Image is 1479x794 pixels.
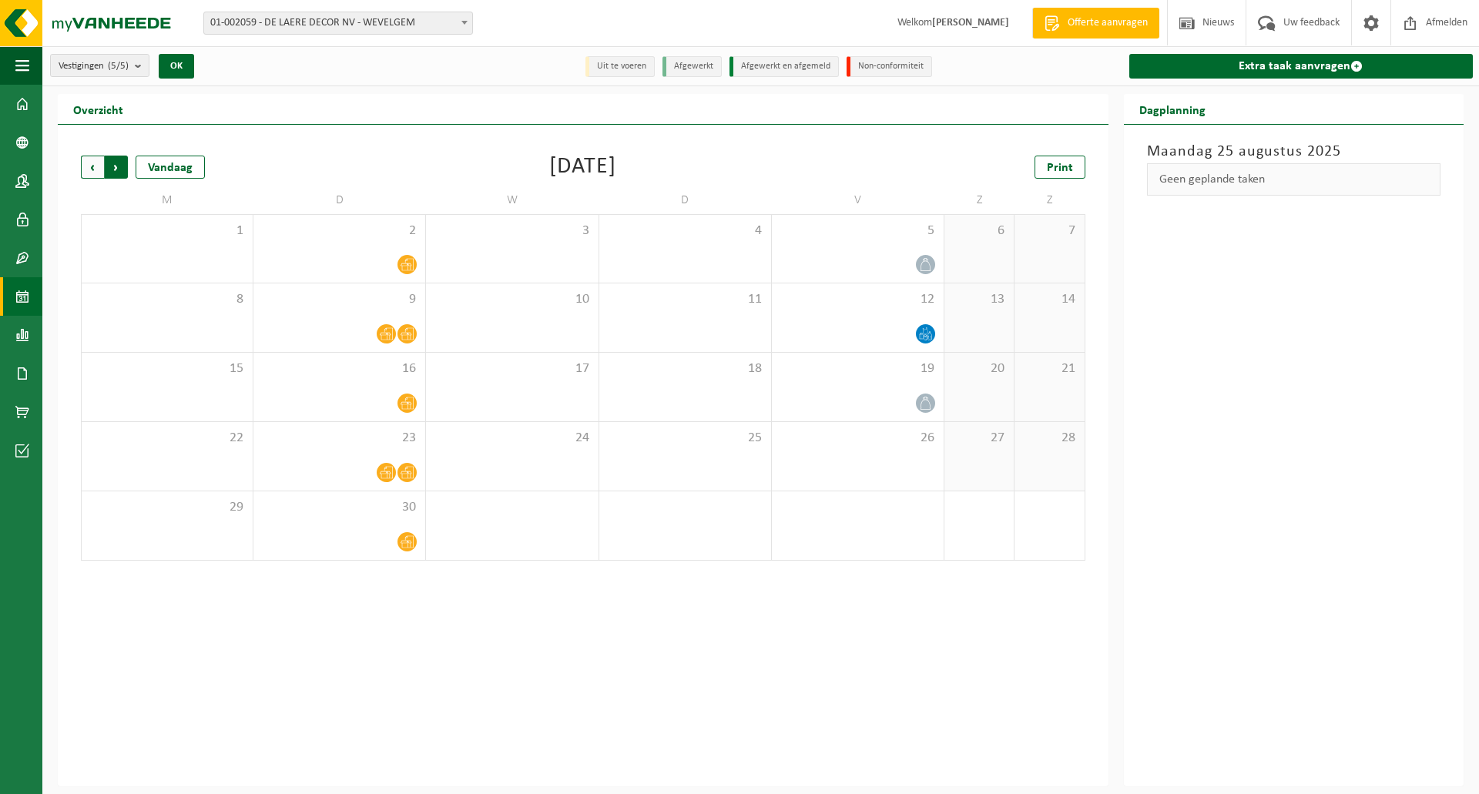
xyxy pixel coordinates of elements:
span: 27 [952,430,1006,447]
td: V [772,186,944,214]
span: Offerte aanvragen [1064,15,1152,31]
span: 12 [780,291,936,308]
h3: Maandag 25 augustus 2025 [1147,140,1440,163]
span: 28 [1022,430,1076,447]
span: 01-002059 - DE LAERE DECOR NV - WEVELGEM [204,12,472,34]
span: Print [1047,162,1073,174]
td: D [599,186,772,214]
span: 01-002059 - DE LAERE DECOR NV - WEVELGEM [203,12,473,35]
span: 3 [434,223,590,240]
span: 4 [607,223,763,240]
button: OK [159,54,194,79]
li: Uit te voeren [585,56,655,77]
span: 13 [952,291,1006,308]
span: Vorige [81,156,104,179]
span: 30 [261,499,418,516]
span: Volgende [105,156,128,179]
span: 20 [952,360,1006,377]
span: 8 [89,291,245,308]
span: 6 [952,223,1006,240]
h2: Dagplanning [1124,94,1221,124]
h2: Overzicht [58,94,139,124]
span: 24 [434,430,590,447]
span: 22 [89,430,245,447]
a: Offerte aanvragen [1032,8,1159,39]
td: M [81,186,253,214]
a: Extra taak aanvragen [1129,54,1473,79]
span: 14 [1022,291,1076,308]
li: Afgewerkt en afgemeld [729,56,839,77]
button: Vestigingen(5/5) [50,54,149,77]
span: 9 [261,291,418,308]
span: 17 [434,360,590,377]
li: Afgewerkt [662,56,722,77]
td: D [253,186,426,214]
span: 19 [780,360,936,377]
span: 18 [607,360,763,377]
a: Print [1035,156,1085,179]
span: 7 [1022,223,1076,240]
count: (5/5) [108,61,129,71]
span: 15 [89,360,245,377]
li: Non-conformiteit [847,56,932,77]
td: Z [1015,186,1085,214]
span: 11 [607,291,763,308]
div: [DATE] [549,156,616,179]
span: 16 [261,360,418,377]
span: Vestigingen [59,55,129,78]
span: 2 [261,223,418,240]
span: 23 [261,430,418,447]
span: 10 [434,291,590,308]
span: 26 [780,430,936,447]
span: 5 [780,223,936,240]
span: 25 [607,430,763,447]
span: 29 [89,499,245,516]
span: 1 [89,223,245,240]
strong: [PERSON_NAME] [932,17,1009,28]
span: 21 [1022,360,1076,377]
div: Vandaag [136,156,205,179]
td: Z [944,186,1015,214]
td: W [426,186,599,214]
div: Geen geplande taken [1147,163,1440,196]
